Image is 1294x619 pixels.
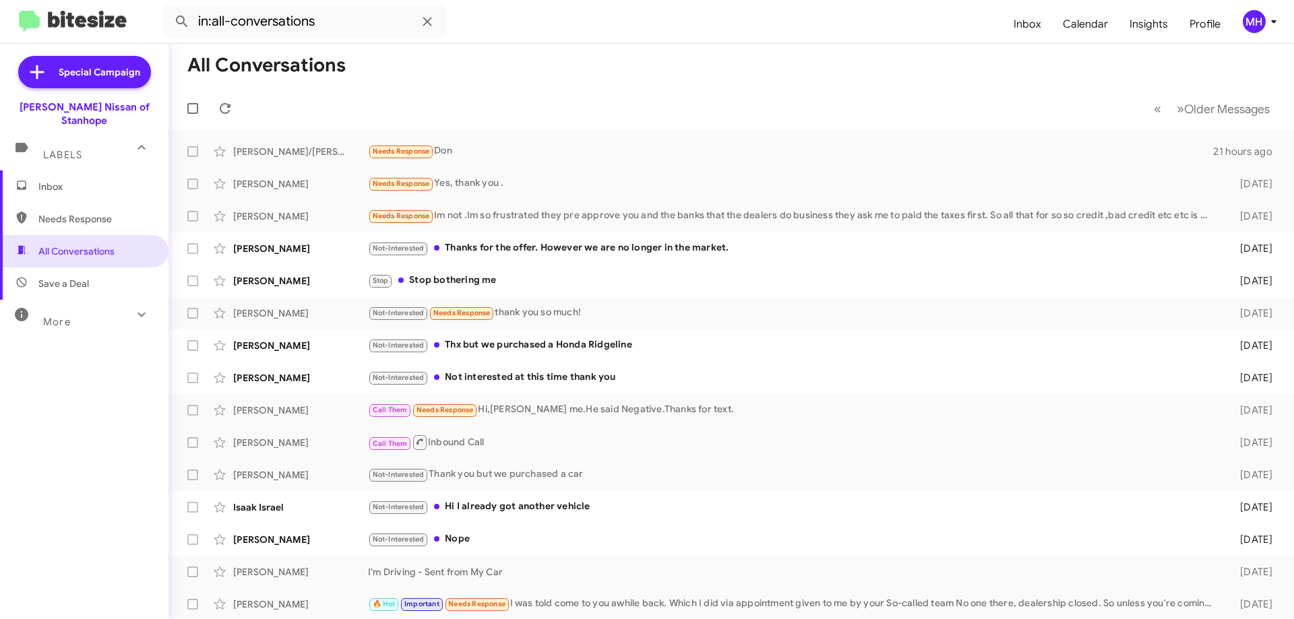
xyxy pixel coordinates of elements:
div: [PERSON_NAME] [233,597,368,611]
div: [DATE] [1219,468,1283,482]
div: [DATE] [1219,209,1283,223]
div: Im not .Im so frustrated they pre approve you and the banks that the dealers do business they ask... [368,208,1219,224]
span: Not-Interested [373,373,425,382]
a: Insights [1119,5,1179,44]
div: MH [1243,10,1266,33]
div: Stop bothering me [368,273,1219,288]
div: [DATE] [1219,565,1283,579]
span: 🔥 Hot [373,599,396,608]
div: [DATE] [1219,597,1283,611]
span: Needs Response [373,179,430,188]
div: [PERSON_NAME] [233,242,368,255]
div: Yes, thank you . [368,176,1219,191]
div: [DATE] [1219,436,1283,449]
div: [PERSON_NAME] [233,209,368,223]
a: Profile [1179,5,1231,44]
span: Not-Interested [373,308,425,317]
div: Thx but we purchased a Honda Ridgeline [368,337,1219,353]
span: Call Them [373,439,408,448]
div: 21 hours ago [1213,145,1283,158]
span: Older Messages [1184,102,1270,117]
button: MH [1231,10,1279,33]
div: [DATE] [1219,371,1283,385]
span: Inbox [38,180,153,193]
span: » [1177,100,1184,117]
div: [DATE] [1219,403,1283,417]
span: Call Them [373,405,408,414]
div: [PERSON_NAME] [233,339,368,352]
div: I'm Driving - Sent from My Car [368,565,1219,579]
div: Thanks for the offer. However we are no longer in the market. [368,240,1219,256]
div: [DATE] [1219,500,1283,514]
div: [DATE] [1219,339,1283,352]
div: [PERSON_NAME] [233,403,368,417]
span: Important [404,599,439,608]
div: Thank you but we purchased a car [368,467,1219,482]
span: Labels [43,149,82,161]
span: Needs Response [373,211,430,220]
a: Special Campaign [18,56,151,88]
div: [DATE] [1219,274,1283,288]
a: Inbox [1003,5,1052,44]
div: Isaak Israel [233,500,368,514]
span: Not-Interested [373,244,425,253]
span: Needs Response [417,405,474,414]
span: All Conversations [38,245,115,258]
div: [PERSON_NAME] [233,371,368,385]
span: Not-Interested [373,535,425,544]
div: [PERSON_NAME] [233,533,368,546]
span: More [43,316,71,328]
div: [PERSON_NAME] [233,306,368,320]
span: Needs Response [433,308,491,317]
span: Needs Response [448,599,505,608]
div: [PERSON_NAME] [233,436,368,449]
span: Needs Response [38,212,153,226]
div: thank you so much! [368,305,1219,321]
nav: Page navigation example [1146,95,1278,123]
span: Special Campaign [59,65,140,79]
div: [PERSON_NAME] [233,177,368,191]
button: Previous [1146,95,1169,123]
div: [DATE] [1219,242,1283,255]
div: Inbound Call [368,434,1219,451]
div: [DATE] [1219,306,1283,320]
div: [PERSON_NAME] [233,468,368,482]
div: [PERSON_NAME] [233,274,368,288]
div: Don [368,143,1213,159]
span: Not-Interested [373,502,425,511]
span: « [1154,100,1161,117]
input: Search [163,5,446,38]
div: I was told come to you awhile back. Which I did via appointment given to me by your So-called tea... [368,596,1219,612]
div: Not interested at this time thank you [368,370,1219,385]
button: Next [1169,95,1278,123]
span: Not-Interested [373,470,425,479]
span: Save a Deal [38,277,89,290]
span: Stop [373,276,389,285]
a: Calendar [1052,5,1119,44]
div: Hi,[PERSON_NAME] me.He said Negative.Thanks for text. [368,402,1219,418]
div: [PERSON_NAME]/[PERSON_NAME] [233,145,368,158]
h1: All Conversations [187,55,346,76]
div: [PERSON_NAME] [233,565,368,579]
div: [DATE] [1219,177,1283,191]
span: Needs Response [373,147,430,156]
div: Nope [368,531,1219,547]
div: [DATE] [1219,533,1283,546]
div: Hi I already got another vehicle [368,499,1219,515]
span: Not-Interested [373,341,425,350]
